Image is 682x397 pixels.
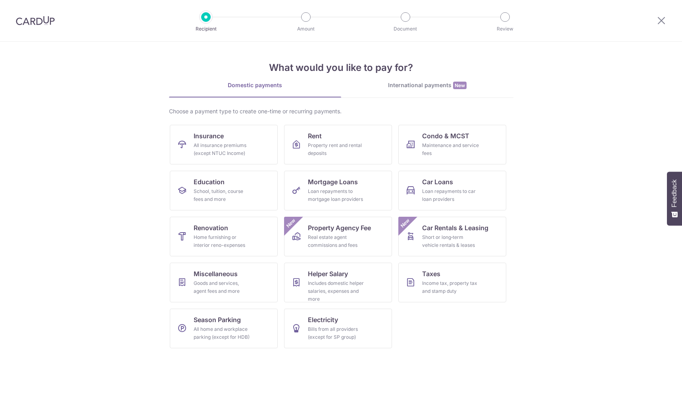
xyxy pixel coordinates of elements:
[671,179,678,207] span: Feedback
[398,125,506,164] a: Condo & MCSTMaintenance and service fees
[170,309,278,348] a: Season ParkingAll home and workplace parking (except for HDB)
[398,263,506,302] a: TaxesIncome tax, property tax and stamp duty
[453,82,467,89] span: New
[194,279,251,295] div: Goods and services, agent fees and more
[667,172,682,225] button: Feedback - Show survey
[170,171,278,210] a: EducationSchool, tuition, course fees and more
[194,177,225,187] span: Education
[422,131,469,141] span: Condo & MCST
[308,269,348,279] span: Helper Salary
[16,16,55,25] img: CardUp
[422,279,479,295] div: Income tax, property tax and stamp duty
[194,141,251,157] div: All insurance premiums (except NTUC Income)
[194,269,238,279] span: Miscellaneous
[177,25,235,33] p: Recipient
[284,171,392,210] a: Mortgage LoansLoan repayments to mortgage loan providers
[422,233,479,249] div: Short or long‑term vehicle rentals & leases
[422,223,488,233] span: Car Rentals & Leasing
[308,223,371,233] span: Property Agency Fee
[284,217,392,256] a: Property Agency FeeReal estate agent commissions and feesNew
[308,141,365,157] div: Property rent and rental deposits
[476,25,534,33] p: Review
[308,279,365,303] div: Includes domestic helper salaries, expenses and more
[277,25,335,33] p: Amount
[194,315,241,324] span: Season Parking
[169,107,513,115] div: Choose a payment type to create one-time or recurring payments.
[284,263,392,302] a: Helper SalaryIncludes domestic helper salaries, expenses and more
[284,125,392,164] a: RentProperty rent and rental deposits
[308,325,365,341] div: Bills from all providers (except for SP group)
[284,217,297,230] span: New
[308,187,365,203] div: Loan repayments to mortgage loan providers
[422,269,440,279] span: Taxes
[194,187,251,203] div: School, tuition, course fees and more
[308,315,338,324] span: Electricity
[422,177,453,187] span: Car Loans
[170,263,278,302] a: MiscellaneousGoods and services, agent fees and more
[308,131,322,141] span: Rent
[194,233,251,249] div: Home furnishing or interior reno-expenses
[194,131,224,141] span: Insurance
[376,25,435,33] p: Document
[194,325,251,341] div: All home and workplace parking (except for HDB)
[169,61,513,75] h4: What would you like to pay for?
[308,233,365,249] div: Real estate agent commissions and fees
[398,171,506,210] a: Car LoansLoan repayments to car loan providers
[398,217,411,230] span: New
[308,177,358,187] span: Mortgage Loans
[398,217,506,256] a: Car Rentals & LeasingShort or long‑term vehicle rentals & leasesNew
[194,223,228,233] span: Renovation
[422,187,479,203] div: Loan repayments to car loan providers
[170,217,278,256] a: RenovationHome furnishing or interior reno-expenses
[284,309,392,348] a: ElectricityBills from all providers (except for SP group)
[422,141,479,157] div: Maintenance and service fees
[341,81,513,90] div: International payments
[169,81,341,89] div: Domestic payments
[170,125,278,164] a: InsuranceAll insurance premiums (except NTUC Income)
